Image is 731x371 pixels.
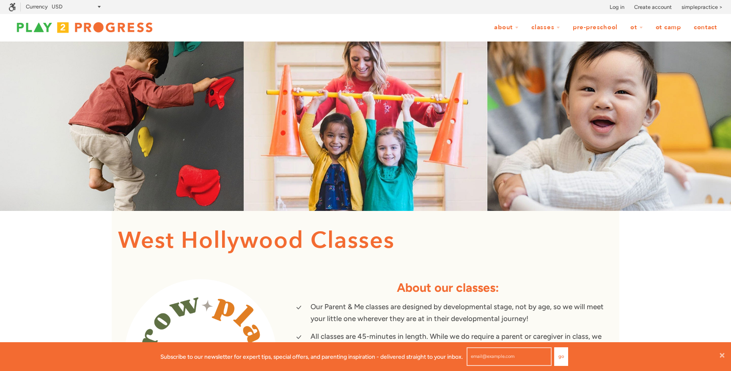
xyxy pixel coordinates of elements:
a: Log in [610,3,624,11]
h1: West Hollywood Classes [118,224,613,258]
a: Classes [526,19,566,36]
strong: About our classes: [397,280,499,295]
img: Play2Progress logo [8,19,161,36]
button: Go [554,347,568,366]
a: simplepractice > [682,3,723,11]
a: Create account [634,3,672,11]
input: email@example.com [467,347,552,366]
a: OT Camp [650,19,687,36]
a: About [489,19,524,36]
a: Pre-Preschool [567,19,623,36]
p: All classes are 45-minutes in length. While we do require a parent or caregiver in class, we ask ... [311,331,607,354]
p: Our Parent & Me classes are designed by developmental stage, not by age, so we will meet your lit... [311,301,607,324]
a: Contact [688,19,723,36]
p: Subscribe to our newsletter for expert tips, special offers, and parenting inspiration - delivere... [160,352,463,361]
a: OT [625,19,649,36]
label: Currency [26,3,48,10]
